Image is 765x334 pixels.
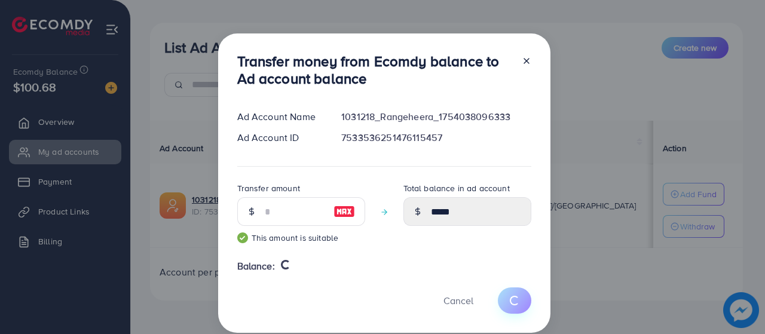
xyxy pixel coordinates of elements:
div: Ad Account ID [228,131,332,145]
small: This amount is suitable [237,232,365,244]
span: Balance: [237,259,275,273]
label: Transfer amount [237,182,300,194]
h3: Transfer money from Ecomdy balance to Ad account balance [237,53,512,87]
div: Ad Account Name [228,110,332,124]
span: Cancel [443,294,473,307]
div: 7533536251476115457 [332,131,540,145]
div: 1031218_Rangeheera_1754038096333 [332,110,540,124]
label: Total balance in ad account [403,182,510,194]
button: Cancel [429,287,488,313]
img: image [333,204,355,219]
img: guide [237,232,248,243]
